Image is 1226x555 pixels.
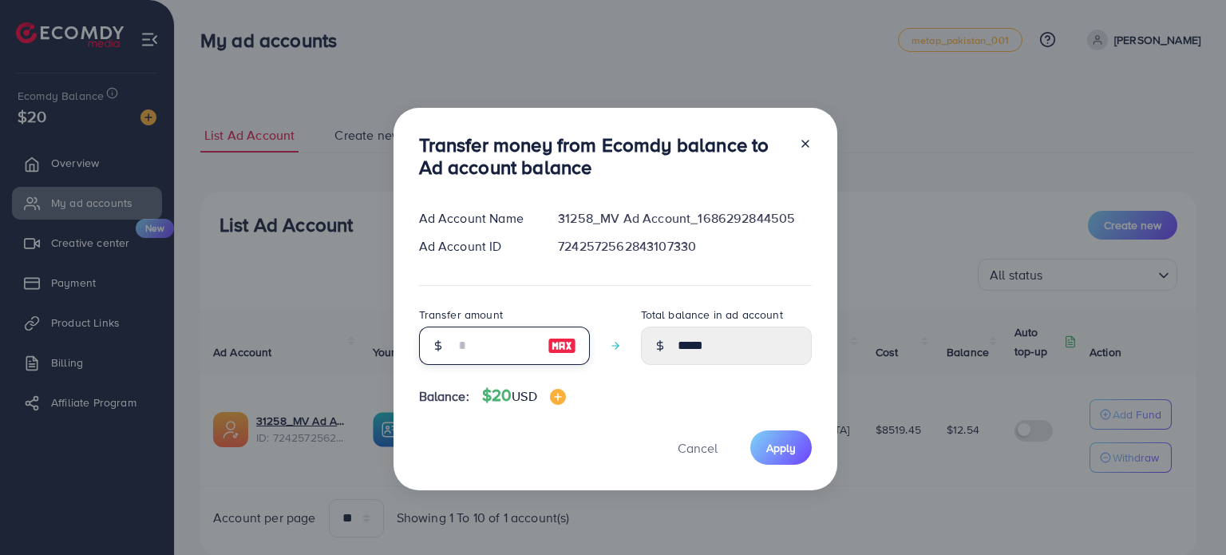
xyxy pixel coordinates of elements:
[1158,483,1214,543] iframe: Chat
[419,307,503,323] label: Transfer amount
[750,430,812,465] button: Apply
[545,237,824,256] div: 7242572562843107330
[550,389,566,405] img: image
[658,430,738,465] button: Cancel
[548,336,576,355] img: image
[64,94,143,105] div: Domain Overview
[419,133,786,180] h3: Transfer money from Ecomdy balance to Ad account balance
[406,209,546,228] div: Ad Account Name
[42,42,176,54] div: Domain: [DOMAIN_NAME]
[766,440,796,456] span: Apply
[161,93,174,105] img: tab_keywords_by_traffic_grey.svg
[482,386,566,406] h4: $20
[678,439,718,457] span: Cancel
[179,94,263,105] div: Keywords by Traffic
[26,42,38,54] img: website_grey.svg
[512,387,536,405] span: USD
[46,93,59,105] img: tab_domain_overview_orange.svg
[45,26,78,38] div: v 4.0.24
[641,307,783,323] label: Total balance in ad account
[545,209,824,228] div: 31258_MV Ad Account_1686292844505
[419,387,469,406] span: Balance:
[406,237,546,256] div: Ad Account ID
